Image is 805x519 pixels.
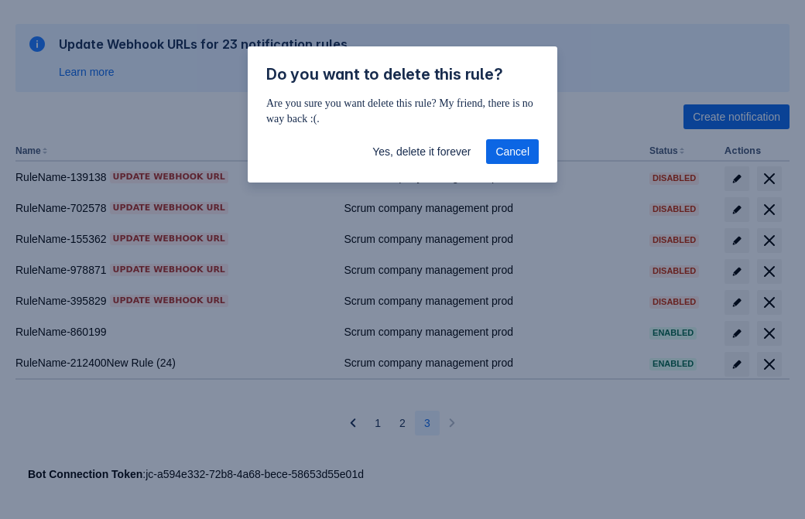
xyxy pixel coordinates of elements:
button: Yes, delete it forever [363,139,480,164]
p: Are you sure you want delete this rule? My friend, there is no way back :(. [266,96,539,127]
button: Cancel [486,139,539,164]
span: Cancel [495,139,529,164]
span: Do you want to delete this rule? [266,65,503,84]
span: Yes, delete it forever [372,139,471,164]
